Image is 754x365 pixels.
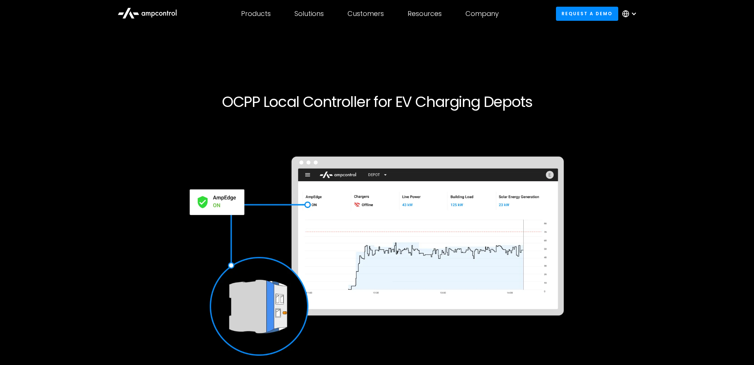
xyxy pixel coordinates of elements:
div: Solutions [294,10,324,18]
div: Customers [348,10,384,18]
div: Company [465,10,499,18]
div: Products [241,10,271,18]
a: Request a demo [556,7,618,20]
h1: OCPP Local Controller for EV Charging Depots [152,93,603,111]
div: Resources [408,10,442,18]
